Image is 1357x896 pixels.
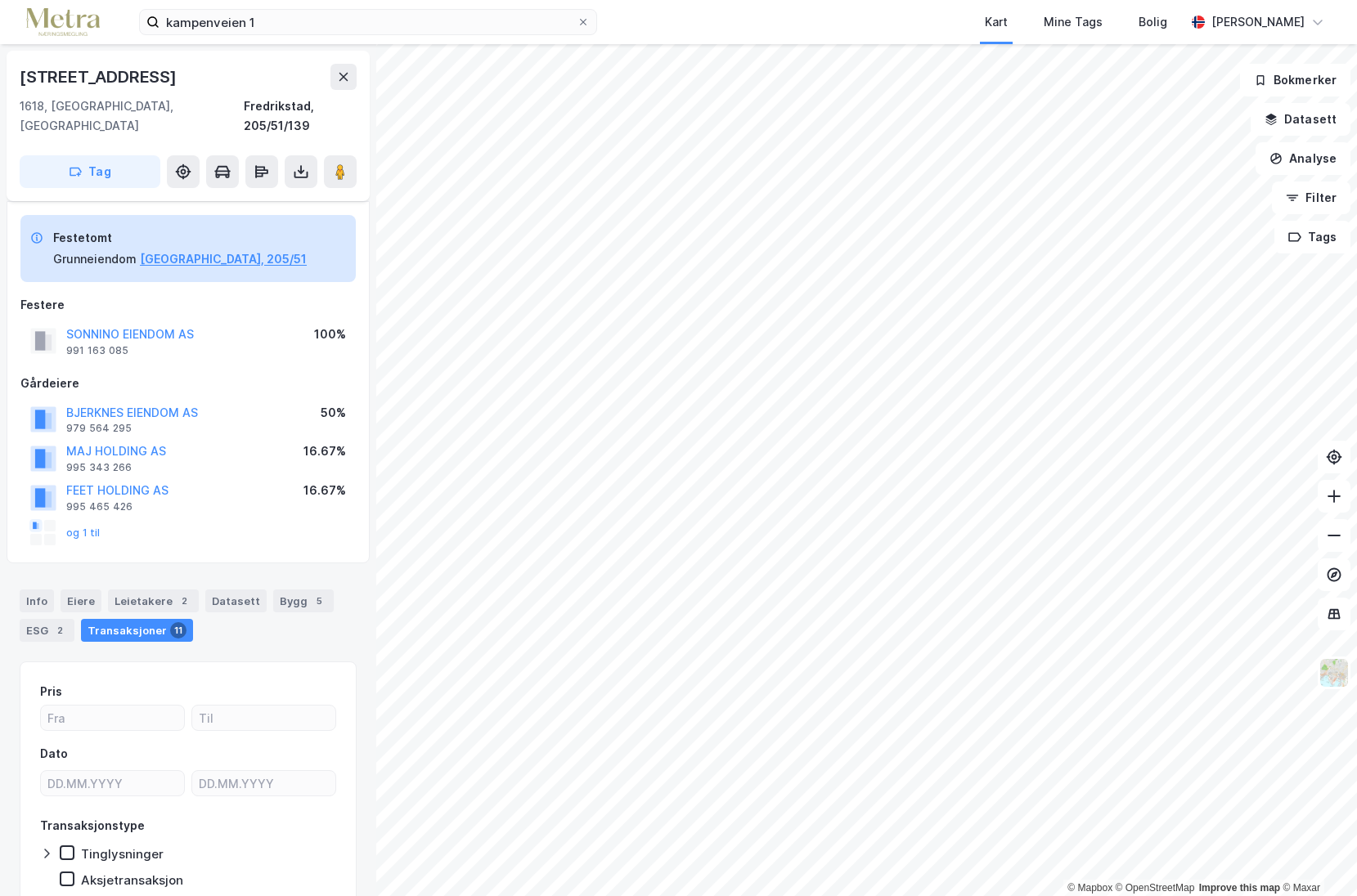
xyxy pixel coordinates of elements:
[108,589,199,612] div: Leietakere
[160,10,577,34] input: Søk på adresse, matrikkel, gårdeiere, leietakere eller personer
[52,622,68,638] div: 2
[1116,882,1195,894] a: OpenStreetMap
[140,249,307,269] button: [GEOGRAPHIC_DATA], 205/51
[26,8,100,37] img: metra-logo.256734c3b2bbffee19d4.png
[321,403,346,423] div: 50%
[40,816,145,836] div: Transaksjonstype
[303,481,346,500] div: 16.67%
[20,589,54,612] div: Info
[303,441,346,461] div: 16.67%
[20,295,356,315] div: Festere
[41,706,184,730] input: Fra
[66,500,133,513] div: 995 465 426
[20,374,356,393] div: Gårdeiere
[1199,882,1280,894] a: Improve this map
[66,344,128,357] div: 991 163 085
[1256,142,1350,175] button: Analyse
[176,593,192,609] div: 2
[170,622,186,638] div: 11
[61,589,101,612] div: Eiere
[1211,12,1305,32] div: [PERSON_NAME]
[1139,12,1167,32] div: Bolig
[1274,221,1350,253] button: Tags
[66,422,132,435] div: 979 564 295
[41,771,184,795] input: DD.MM.YYYY
[192,771,335,795] input: DD.MM.YYYY
[1067,882,1112,894] a: Mapbox
[1044,12,1103,32] div: Mine Tags
[1275,818,1357,896] div: Kontrollprogram for chat
[53,228,307,248] div: Festetomt
[81,846,164,862] div: Tinglysninger
[81,872,183,888] div: Aksjetransaksjon
[40,682,62,701] div: Pris
[1319,657,1350,688] img: Z
[53,249,137,269] div: Grunneiendom
[244,96,357,136] div: Fredrikstad, 205/51/139
[985,12,1008,32] div: Kart
[192,706,335,730] input: Til
[314,325,346,344] div: 100%
[273,589,334,612] div: Bygg
[20,155,160,188] button: Tag
[66,461,132,474] div: 995 343 266
[1251,103,1350,136] button: Datasett
[20,619,74,642] div: ESG
[1275,818,1357,896] iframe: Chat Widget
[40,744,68,764] div: Dato
[81,619,193,642] div: Transaksjoner
[1240,64,1350,96] button: Bokmerker
[205,589,267,612] div: Datasett
[1272,181,1350,214] button: Filter
[20,64,180,90] div: [STREET_ADDRESS]
[20,96,244,136] div: 1618, [GEOGRAPHIC_DATA], [GEOGRAPHIC_DATA]
[311,593,327,609] div: 5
